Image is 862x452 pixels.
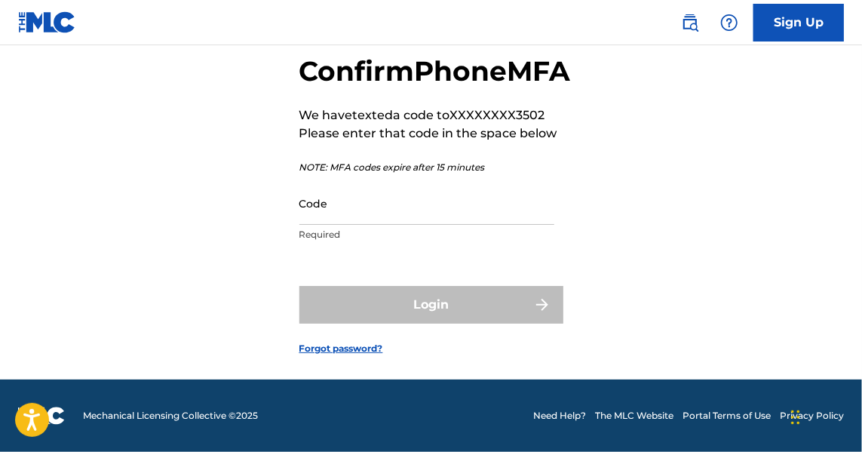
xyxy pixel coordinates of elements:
a: Forgot password? [299,342,383,355]
span: Mechanical Licensing Collective © 2025 [83,409,258,423]
a: Public Search [675,8,705,38]
a: Need Help? [533,409,586,423]
iframe: Chat Widget [787,380,862,452]
a: Sign Up [753,4,844,42]
p: Required [299,228,554,241]
a: Privacy Policy [780,409,844,423]
img: MLC Logo [18,11,76,33]
img: search [681,14,699,32]
h2: Confirm Phone MFA [299,54,571,88]
img: logo [18,407,65,425]
div: Drag [791,395,800,440]
p: Please enter that code in the space below [299,125,571,143]
a: The MLC Website [595,409,673,423]
img: help [720,14,738,32]
div: Help [714,8,744,38]
p: We have texted a code to XXXXXXXX3502 [299,106,571,125]
p: NOTE: MFA codes expire after 15 minutes [299,161,571,174]
a: Portal Terms of Use [683,409,771,423]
